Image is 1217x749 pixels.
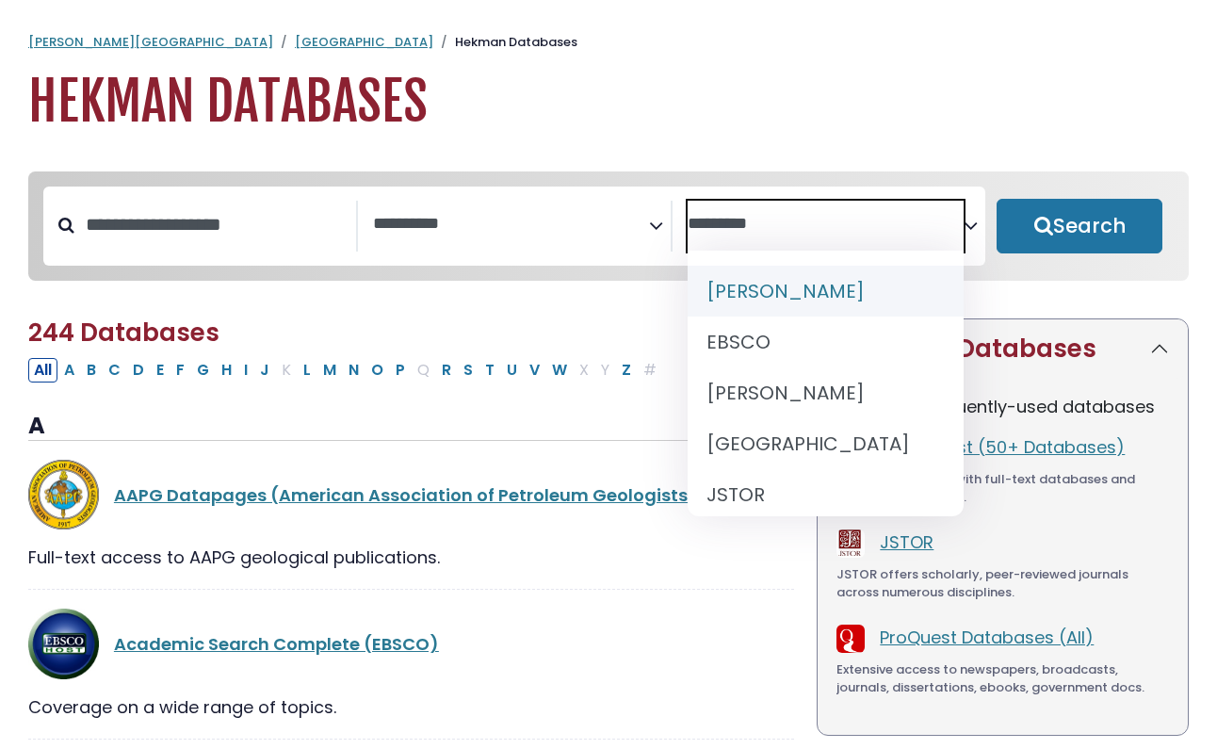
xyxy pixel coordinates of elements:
button: Filter Results P [390,358,411,383]
button: Filter Results H [216,358,237,383]
div: Powerful platform with full-text databases and popular information. [836,470,1169,507]
button: Filter Results R [436,358,457,383]
li: [GEOGRAPHIC_DATA] [688,418,964,469]
button: Filter Results C [103,358,126,383]
span: 244 Databases [28,316,219,350]
div: Full-text access to AAPG geological publications. [28,545,794,570]
button: Filter Results B [81,358,102,383]
button: Filter Results Z [616,358,637,383]
button: Featured Databases [818,319,1188,379]
textarea: Search [688,215,964,235]
li: [PERSON_NAME] [688,266,964,317]
input: Search database by title or keyword [74,209,356,240]
button: Filter Results U [501,358,523,383]
button: Filter Results V [524,358,545,383]
a: ProQuest Databases (All) [880,626,1094,649]
button: Filter Results D [127,358,150,383]
button: Filter Results F [170,358,190,383]
a: JSTOR [880,530,933,554]
li: [PERSON_NAME] [688,367,964,418]
button: Filter Results S [458,358,479,383]
nav: Search filters [28,171,1189,281]
button: Filter Results O [365,358,389,383]
p: The most frequently-used databases [836,394,1169,419]
h1: Hekman Databases [28,71,1189,134]
div: Alpha-list to filter by first letter of database name [28,357,664,381]
a: [PERSON_NAME][GEOGRAPHIC_DATA] [28,33,273,51]
button: Filter Results G [191,358,215,383]
h3: A [28,413,794,441]
div: Extensive access to newspapers, broadcasts, journals, dissertations, ebooks, government docs. [836,660,1169,697]
div: JSTOR offers scholarly, peer-reviewed journals across numerous disciplines. [836,565,1169,602]
button: Filter Results J [254,358,275,383]
button: Filter Results A [58,358,80,383]
button: Filter Results W [546,358,573,383]
button: All [28,358,57,383]
div: Coverage on a wide range of topics. [28,694,794,720]
button: Filter Results T [479,358,500,383]
button: Filter Results N [343,358,365,383]
li: JSTOR [688,469,964,520]
button: Submit for Search Results [997,199,1162,253]
a: [GEOGRAPHIC_DATA] [295,33,433,51]
button: Filter Results I [238,358,253,383]
nav: breadcrumb [28,33,1189,52]
button: Filter Results M [317,358,342,383]
button: Filter Results E [151,358,170,383]
button: Filter Results L [298,358,316,383]
li: EBSCO [688,317,964,367]
textarea: Search [373,215,649,235]
a: EBSCOhost (50+ Databases) [880,435,1125,459]
li: Hekman Databases [433,33,577,52]
a: AAPG Datapages (American Association of Petroleum Geologists) [114,483,697,507]
a: Academic Search Complete (EBSCO) [114,632,439,656]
